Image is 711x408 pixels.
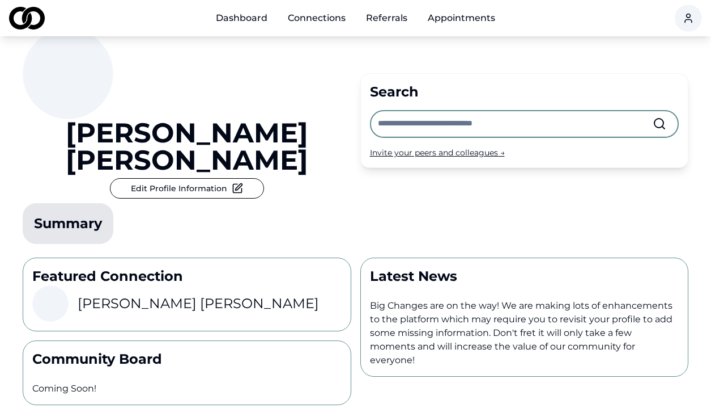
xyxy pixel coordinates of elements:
[370,267,679,285] p: Latest News
[9,7,45,30] img: logo
[23,119,351,174] a: [PERSON_NAME] [PERSON_NAME]
[370,299,679,367] p: Big Changes are on the way! We are making lots of enhancements to the platform which may require ...
[110,178,264,199] button: Edit Profile Information
[207,7,276,30] a: Dashboard
[32,382,342,396] p: Coming Soon!
[419,7,504,30] a: Appointments
[207,7,504,30] nav: Main
[34,214,102,233] div: Summary
[78,295,319,313] h3: [PERSON_NAME] [PERSON_NAME]
[370,83,679,101] div: Search
[32,267,342,285] p: Featured Connection
[370,147,679,158] div: Invite your peers and colleagues →
[32,350,342,368] p: Community Board
[279,7,355,30] a: Connections
[357,7,416,30] a: Referrals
